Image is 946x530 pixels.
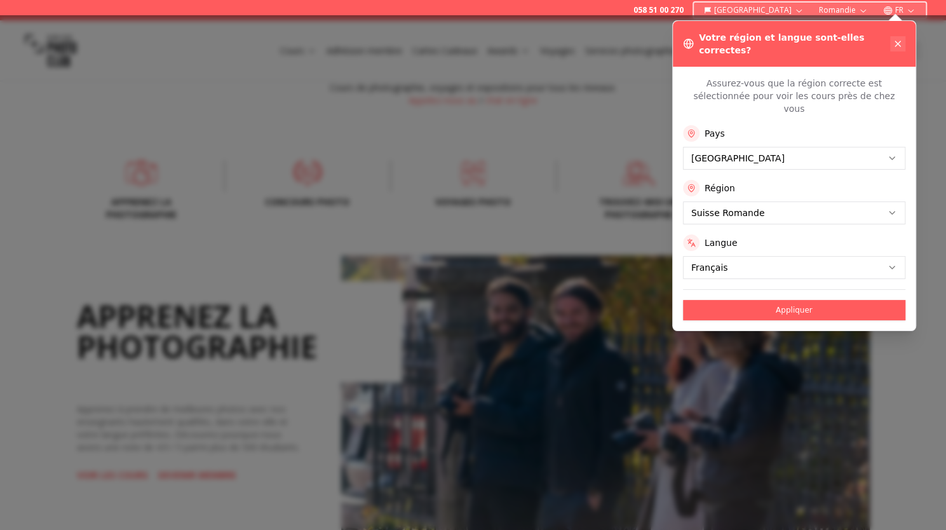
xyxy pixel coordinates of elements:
button: Appliquer [683,300,905,320]
button: FR [878,3,921,18]
label: Pays [705,127,725,140]
a: 058 51 00 270 [633,5,684,15]
label: Région [705,182,735,194]
p: Assurez-vous que la région correcte est sélectionnée pour voir les cours près de chez vous [683,77,905,115]
button: [GEOGRAPHIC_DATA] [699,3,809,18]
h3: Votre région et langue sont-elles correctes? [699,31,890,57]
button: Romandie [814,3,873,18]
label: Langue [705,236,738,249]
